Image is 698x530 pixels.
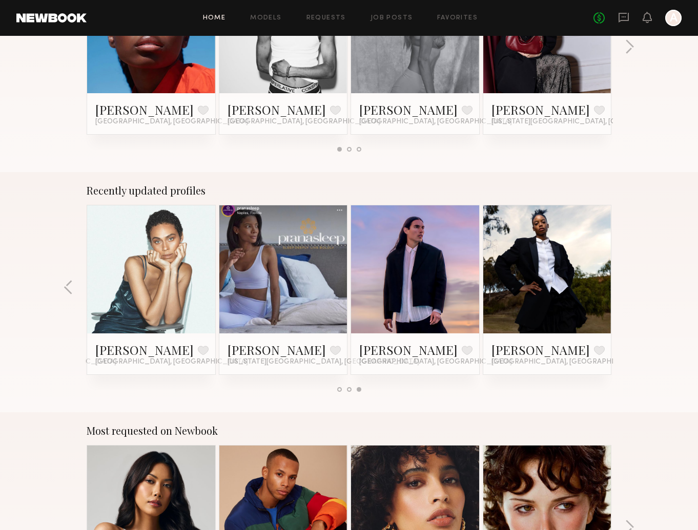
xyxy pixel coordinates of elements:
a: [PERSON_NAME] [359,342,458,358]
a: [PERSON_NAME] [491,101,590,118]
a: [PERSON_NAME] [491,342,590,358]
a: Favorites [437,15,478,22]
div: Recently updated profiles [87,184,611,197]
a: A [665,10,682,26]
a: [PERSON_NAME] [228,342,326,358]
a: [PERSON_NAME] [95,342,194,358]
a: Home [203,15,226,22]
span: [GEOGRAPHIC_DATA], [GEOGRAPHIC_DATA] [95,358,248,366]
a: [PERSON_NAME] [228,101,326,118]
a: Job Posts [371,15,413,22]
span: [GEOGRAPHIC_DATA], [GEOGRAPHIC_DATA] [359,118,512,126]
span: [US_STATE][GEOGRAPHIC_DATA], [GEOGRAPHIC_DATA] [228,358,419,366]
a: [PERSON_NAME] [95,101,194,118]
div: Most requested on Newbook [87,425,611,437]
span: [GEOGRAPHIC_DATA], [GEOGRAPHIC_DATA] [95,118,248,126]
span: [GEOGRAPHIC_DATA], [GEOGRAPHIC_DATA] [491,358,644,366]
a: Requests [306,15,346,22]
span: [GEOGRAPHIC_DATA], [GEOGRAPHIC_DATA] [228,118,380,126]
a: [PERSON_NAME] [359,101,458,118]
a: Models [250,15,281,22]
span: [US_STATE][GEOGRAPHIC_DATA], [GEOGRAPHIC_DATA] [491,118,683,126]
span: [GEOGRAPHIC_DATA], [GEOGRAPHIC_DATA] [359,358,512,366]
